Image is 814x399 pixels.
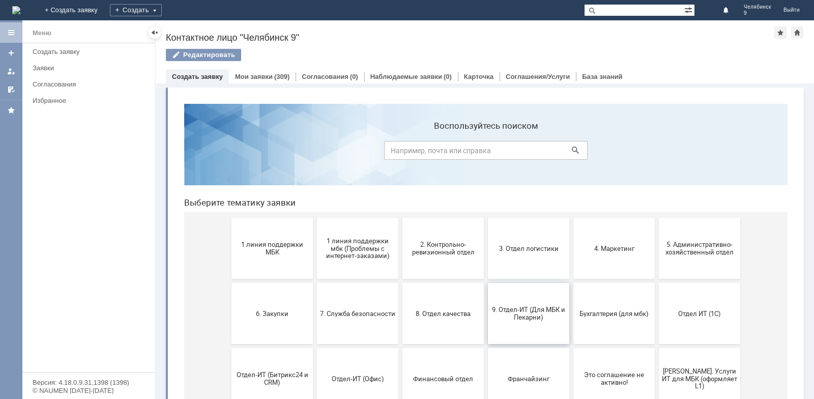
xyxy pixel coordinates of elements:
[274,73,289,80] div: (309)
[55,122,137,183] button: 1 линия поддержки МБК
[141,252,222,313] button: Отдел-ИТ (Офис)
[12,6,20,14] a: Перейти на домашнюю страницу
[774,26,787,39] div: Добавить в избранное
[312,122,393,183] button: 3. Отдел логистики
[144,214,219,221] span: 7. Служба безопасности
[315,210,390,225] span: 9. Отдел-ИТ (Для МБК и Пекарни)
[229,214,305,221] span: 8. Отдел качества
[33,379,144,386] div: Версия: 4.18.0.9.31.1398 (1398)
[55,252,137,313] button: Отдел-ИТ (Битрикс24 и CRM)
[110,4,162,16] div: Создать
[400,214,476,221] span: Бухгалтерия (для мбк)
[400,149,476,156] span: 4. Маркетинг
[226,122,308,183] button: 2. Контрольно-ревизионный отдел
[3,63,19,79] a: Мои заявки
[744,4,771,10] span: Челябинск
[397,187,479,248] button: Бухгалтерия (для мбк)
[33,387,144,394] div: © NAUMEN [DATE]-[DATE]
[506,73,570,80] a: Соглашения/Услуги
[33,80,149,88] div: Согласования
[172,73,223,80] a: Создать заявку
[315,149,390,156] span: 3. Отдел логистики
[59,145,134,160] span: 1 линия поддержки МБК
[28,44,153,60] a: Создать заявку
[464,73,493,80] a: Карточка
[486,271,561,294] span: [PERSON_NAME]. Услуги ИТ для МБК (оформляет L1)
[33,27,51,39] div: Меню
[208,45,412,64] input: Например, почта или справка
[166,33,774,43] div: Контактное лицо "Челябинск 9"
[444,73,452,80] div: (0)
[229,145,305,160] span: 2. Контрольно-ревизионный отдел
[350,73,358,80] div: (0)
[59,275,134,291] span: Отдел-ИТ (Битрикс24 и CRM)
[141,187,222,248] button: 7. Служба безопасности
[486,145,561,160] span: 5. Административно-хозяйственный отдел
[144,279,219,287] span: Отдел-ИТ (Офис)
[141,122,222,183] button: 1 линия поддержки мбк (Проблемы с интернет-заказами)
[55,187,137,248] button: 6. Закупки
[791,26,803,39] div: Сделать домашней страницей
[235,73,273,80] a: Мои заявки
[315,279,390,287] span: Франчайзинг
[3,81,19,98] a: Мои согласования
[12,6,20,14] img: logo
[33,97,137,104] div: Избранное
[33,48,149,55] div: Создать заявку
[483,187,564,248] button: Отдел ИТ (1С)
[208,25,412,35] label: Воспользуйтесь поиском
[483,252,564,313] button: [PERSON_NAME]. Услуги ИТ для МБК (оформляет L1)
[229,279,305,287] span: Финансовый отдел
[312,252,393,313] button: Франчайзинг
[3,45,19,61] a: Создать заявку
[149,26,161,39] div: Скрыть меню
[397,122,479,183] button: 4. Маркетинг
[8,102,612,112] header: Выберите тематику заявки
[226,252,308,313] button: Финансовый отдел
[400,275,476,291] span: Это соглашение не активно!
[370,73,442,80] a: Наблюдаемые заявки
[397,252,479,313] button: Это соглашение не активно!
[226,187,308,248] button: 8. Отдел качества
[302,73,348,80] a: Согласования
[684,5,694,14] span: Расширенный поиск
[144,141,219,164] span: 1 линия поддержки мбк (Проблемы с интернет-заказами)
[59,344,134,352] span: не актуален
[744,10,771,16] span: 9
[59,214,134,221] span: 6. Закупки
[483,122,564,183] button: 5. Административно-хозяйственный отдел
[28,76,153,92] a: Согласования
[28,60,153,76] a: Заявки
[486,214,561,221] span: Отдел ИТ (1С)
[582,73,622,80] a: База знаний
[312,187,393,248] button: 9. Отдел-ИТ (Для МБК и Пекарни)
[33,64,149,72] div: Заявки
[55,318,137,379] button: не актуален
